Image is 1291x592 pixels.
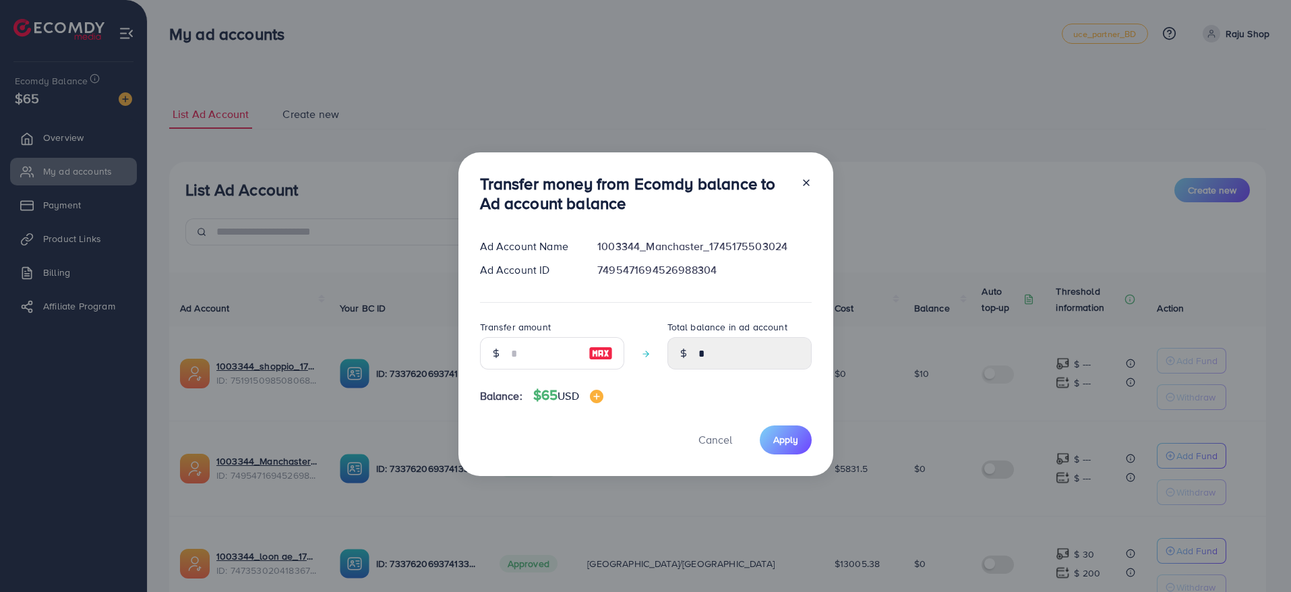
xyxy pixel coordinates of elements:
label: Total balance in ad account [667,320,787,334]
label: Transfer amount [480,320,551,334]
span: Cancel [698,432,732,447]
div: Ad Account Name [469,239,587,254]
img: image [589,345,613,361]
button: Apply [760,425,812,454]
span: Apply [773,433,798,446]
span: USD [558,388,578,403]
div: Ad Account ID [469,262,587,278]
h4: $65 [533,387,603,404]
button: Cancel [682,425,749,454]
h3: Transfer money from Ecomdy balance to Ad account balance [480,174,790,213]
img: image [590,390,603,403]
div: 1003344_Manchaster_1745175503024 [587,239,822,254]
span: Balance: [480,388,522,404]
div: 7495471694526988304 [587,262,822,278]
